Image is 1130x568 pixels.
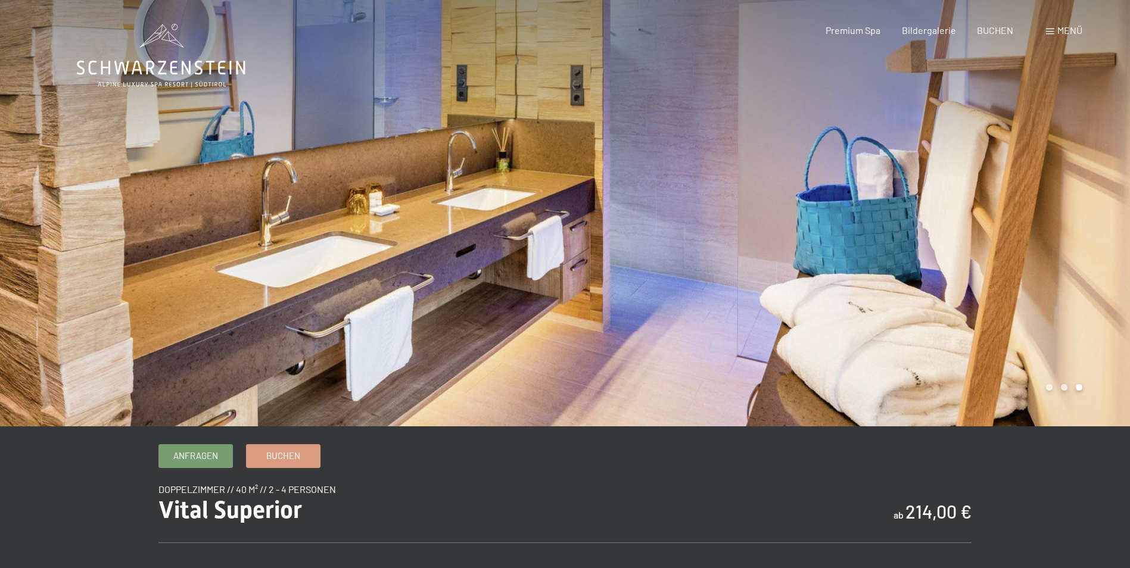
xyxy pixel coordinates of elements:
[173,450,218,462] span: Anfragen
[894,509,904,520] span: ab
[158,496,302,524] span: Vital Superior
[826,24,880,36] a: Premium Spa
[977,24,1013,36] a: BUCHEN
[1057,24,1082,36] span: Menü
[266,450,300,462] span: Buchen
[902,24,956,36] a: Bildergalerie
[905,501,972,522] b: 214,00 €
[158,483,336,495] span: Doppelzimmer // 40 m² // 2 - 4 Personen
[159,445,232,467] a: Anfragen
[247,445,320,467] a: Buchen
